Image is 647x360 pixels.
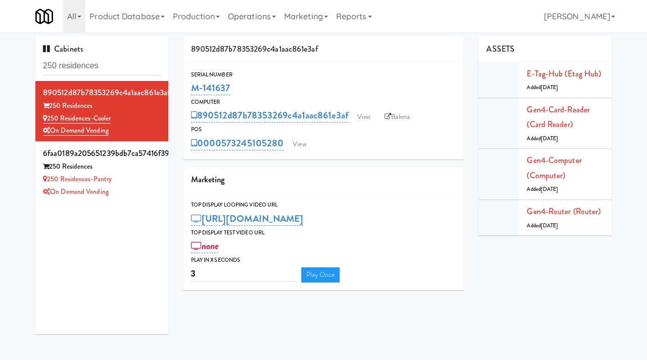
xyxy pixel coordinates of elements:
[191,125,456,135] div: POS
[35,81,168,142] li: 890512d87b78353269c4a1aac861e3af250 Residences 250 Residences-CoolerOn Demand Vending
[541,185,559,193] span: [DATE]
[301,267,340,283] a: Play Once
[191,174,225,185] span: Marketing
[43,100,161,112] div: 250 Residences
[527,185,558,193] span: Added
[541,222,559,229] span: [DATE]
[527,68,601,79] a: E-tag-hub (Etag Hub)
[35,142,168,202] li: 6faa0189a205651239bdb7ca57416f39250 Residences 250 Residences-PantryOn Demand Vending
[191,212,304,226] a: [URL][DOMAIN_NAME]
[352,109,376,125] a: View
[527,84,558,91] span: Added
[191,200,456,210] div: Top Display Looping Video Url
[43,113,111,124] a: 250 Residences-Cooler
[288,137,311,152] a: View
[191,228,456,238] div: Top Display Test Video Url
[191,97,456,107] div: Computer
[183,36,464,62] div: 890512d87b78353269c4a1aac861e3af
[43,126,109,136] a: On Demand Vending
[486,43,515,55] span: ASSETS
[191,70,456,80] div: Serial Number
[43,43,83,55] span: Cabinets
[527,154,581,181] a: Gen4-computer (Computer)
[191,81,230,95] a: M-141637
[43,174,112,184] a: 250 Residences-Pantry
[527,206,600,217] a: Gen4-router (Router)
[43,85,161,100] div: 890512d87b78353269c4a1aac861e3af
[191,239,219,253] a: none
[541,135,559,142] span: [DATE]
[191,108,348,123] a: 890512d87b78353269c4a1aac861e3af
[43,146,161,161] div: 6faa0189a205651239bdb7ca57416f39
[43,57,161,75] input: Search cabinets
[380,109,415,125] a: Balena
[527,222,558,229] span: Added
[527,104,590,131] a: Gen4-card-reader (Card Reader)
[43,187,109,196] a: On Demand Vending
[527,135,558,142] span: Added
[43,161,161,173] div: 250 Residences
[191,136,284,150] a: 0000573245105280
[35,8,53,25] img: Micromart
[541,84,559,91] span: [DATE]
[191,255,456,265] div: Play in X seconds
